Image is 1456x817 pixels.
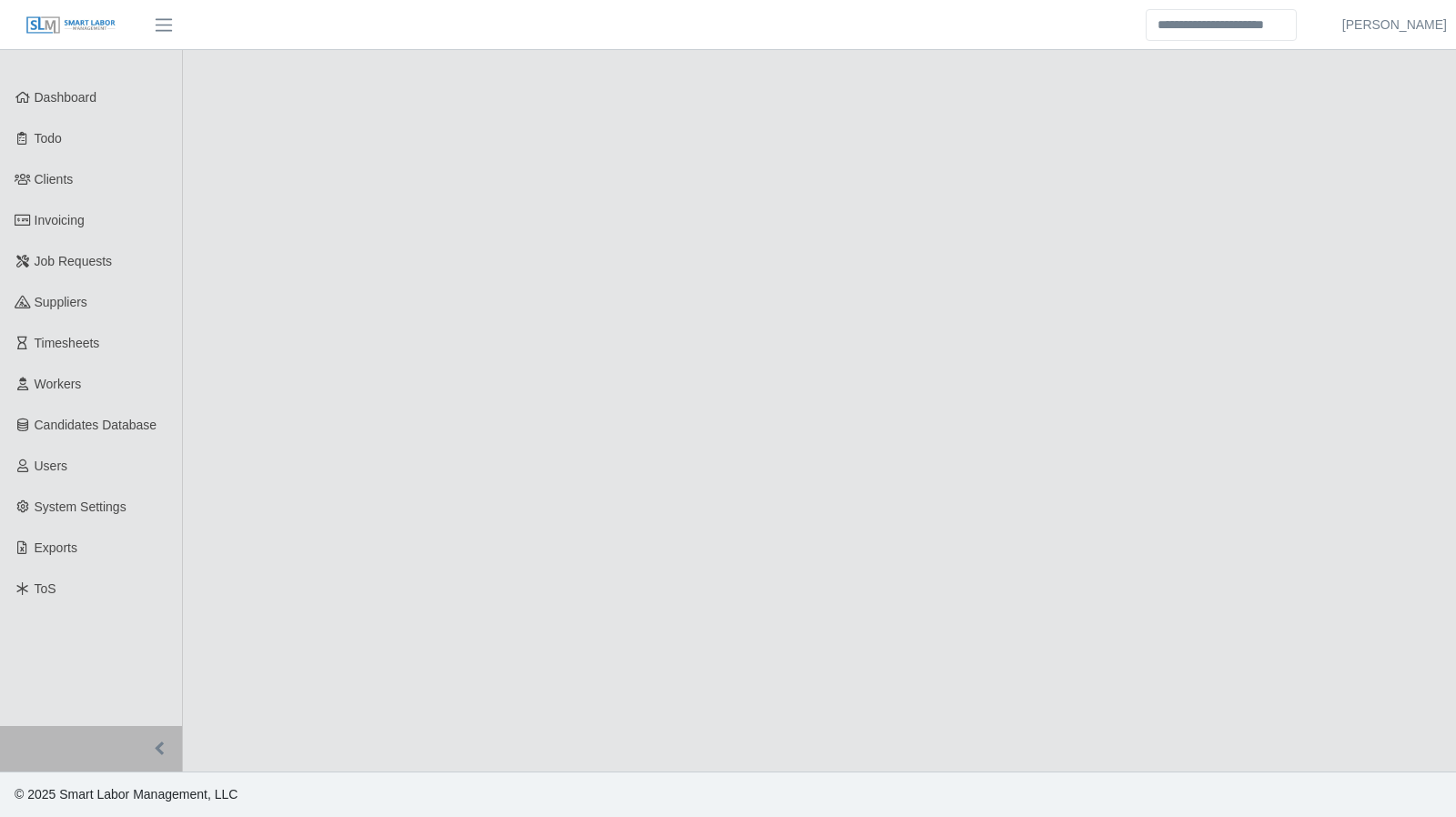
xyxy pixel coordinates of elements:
[35,336,100,350] span: Timesheets
[35,377,82,391] span: Workers
[15,787,238,802] span: © 2025 Smart Labor Management, LLC
[1342,15,1447,35] a: [PERSON_NAME]
[25,15,116,35] img: SLM Logo
[35,418,157,432] span: Candidates Database
[35,172,74,187] span: Clients
[35,540,77,555] span: Exports
[35,254,113,268] span: Job Requests
[35,213,85,227] span: Invoicing
[35,295,87,309] span: Suppliers
[35,131,62,146] span: Todo
[35,581,56,596] span: ToS
[35,90,97,105] span: Dashboard
[35,499,126,514] span: System Settings
[35,459,68,473] span: Users
[1146,9,1297,41] input: Search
